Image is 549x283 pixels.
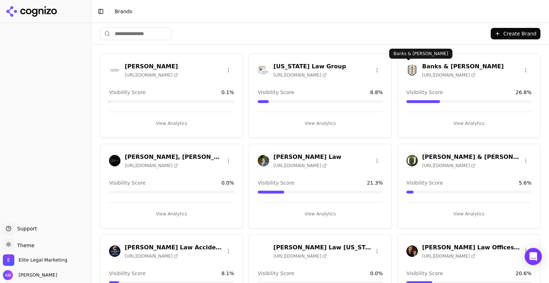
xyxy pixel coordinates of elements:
[109,118,234,129] button: View Analytics
[109,64,120,76] img: Aaron Herbert
[422,243,520,252] h3: [PERSON_NAME] Law Offices, PC
[258,118,383,129] button: View Analytics
[406,155,418,166] img: Cohen & Jaffe
[109,155,120,166] img: Bishop, Del Vecchio & Beeks Law Office
[516,89,531,96] span: 26.8 %
[406,245,418,257] img: Crossman Law Offices, PC
[221,89,234,96] span: 0.1 %
[115,9,132,14] span: Brands
[109,245,120,257] img: Colburn Law Accident & Injury Lawyers
[273,253,327,259] span: [URL][DOMAIN_NAME]
[422,62,504,71] h3: Banks & [PERSON_NAME]
[109,208,234,220] button: View Analytics
[258,89,294,96] span: Visibility Score
[109,179,145,186] span: Visibility Score
[367,179,383,186] span: 21.3 %
[258,245,269,257] img: Colburn Law Washington Dog Bite
[3,254,14,266] img: Elite Legal Marketing
[406,89,443,96] span: Visibility Score
[422,163,475,169] span: [URL][DOMAIN_NAME]
[491,28,540,39] button: Create Brand
[516,270,531,277] span: 20.6 %
[394,51,448,57] p: Banks & [PERSON_NAME]
[406,270,443,277] span: Visibility Score
[125,153,223,161] h3: [PERSON_NAME], [PERSON_NAME] & [PERSON_NAME] Law Office
[109,270,145,277] span: Visibility Score
[221,270,234,277] span: 8.1 %
[19,257,67,263] span: Elite Legal Marketing
[3,254,67,266] button: Open organization switcher
[258,155,269,166] img: Cannon Law
[14,243,34,248] span: Theme
[258,270,294,277] span: Visibility Score
[125,62,178,71] h3: [PERSON_NAME]
[258,64,269,76] img: Arizona Law Group
[519,179,531,186] span: 5.6 %
[125,243,223,252] h3: [PERSON_NAME] Law Accident & Injury Lawyers
[125,253,178,259] span: [URL][DOMAIN_NAME]
[273,62,346,71] h3: [US_STATE] Law Group
[125,163,178,169] span: [URL][DOMAIN_NAME]
[370,89,383,96] span: 8.8 %
[422,253,475,259] span: [URL][DOMAIN_NAME]
[115,8,529,15] nav: breadcrumb
[406,64,418,76] img: Banks & Brower
[109,89,145,96] span: Visibility Score
[16,272,57,278] span: [PERSON_NAME]
[3,270,57,280] button: Open user button
[422,72,475,78] span: [URL][DOMAIN_NAME]
[14,225,37,232] span: Support
[273,153,341,161] h3: [PERSON_NAME] Law
[406,208,531,220] button: View Analytics
[273,243,371,252] h3: [PERSON_NAME] Law [US_STATE] [MEDICAL_DATA]
[3,270,13,280] img: Alex Morris
[258,208,383,220] button: View Analytics
[273,72,327,78] span: [URL][DOMAIN_NAME]
[273,163,327,169] span: [URL][DOMAIN_NAME]
[221,179,234,186] span: 0.0 %
[525,248,542,265] div: Open Intercom Messenger
[406,179,443,186] span: Visibility Score
[406,118,531,129] button: View Analytics
[370,270,383,277] span: 0.0 %
[258,179,294,186] span: Visibility Score
[422,153,520,161] h3: [PERSON_NAME] & [PERSON_NAME]
[125,72,178,78] span: [URL][DOMAIN_NAME]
